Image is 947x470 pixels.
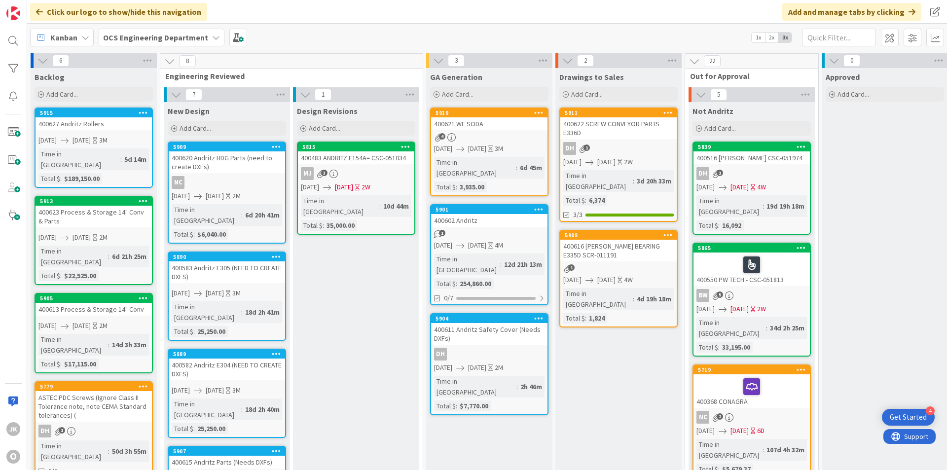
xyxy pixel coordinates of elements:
[696,182,715,192] span: [DATE]
[430,313,548,415] a: 5904400611 Andritz Safety Cover (Needs DXFs)DH[DATE][DATE]2MTime in [GEOGRAPHIC_DATA]:2h 46mTotal...
[766,323,767,333] span: :
[243,404,282,415] div: 18d 2h 40m
[563,142,576,155] div: DH
[767,323,807,333] div: 34d 2h 25m
[232,385,241,396] div: 3M
[560,231,677,240] div: 5908
[563,288,633,310] div: Time in [GEOGRAPHIC_DATA]
[516,381,518,392] span: :
[431,108,547,130] div: 5910400621 WE SODA
[439,230,445,236] span: 1
[430,72,482,82] span: GA Generation
[122,154,149,165] div: 5d 14m
[108,446,109,457] span: :
[710,89,727,101] span: 5
[36,425,152,437] div: DH
[301,195,379,217] div: Time in [GEOGRAPHIC_DATA]
[457,278,494,289] div: 254,860.00
[362,182,370,192] div: 2W
[298,151,414,164] div: 400483 ANDRITZ E154A= CSC-051034
[757,426,765,436] div: 6D
[693,365,810,408] div: 5719400368 CONAGRA
[843,55,860,67] span: 0
[757,182,766,192] div: 4W
[517,162,545,173] div: 6d 45m
[6,6,20,20] img: Visit kanbanzone.com
[704,124,736,133] span: Add Card...
[573,210,583,220] span: 3/3
[323,220,324,231] span: :
[693,253,810,286] div: 400550 PW TECH - CSC-051813
[36,294,152,303] div: 5905
[173,351,285,358] div: 5889
[757,304,766,314] div: 2W
[40,295,152,302] div: 5905
[169,261,285,283] div: 400583 Andritz E305 (NEED TO CREATE DXFS)
[890,412,927,422] div: Get Started
[36,391,152,422] div: ASTEC PDC Screws (Ignore Class II Tolerance note, note CEMA Standard tolerances) (
[717,170,723,176] span: 1
[430,108,548,196] a: 5910400621 WE SODA[DATE][DATE]3MTime in [GEOGRAPHIC_DATA]:6d 45mTotal $:3,935.00
[172,191,190,201] span: [DATE]
[195,326,228,337] div: 25,250.00
[634,293,674,304] div: 4d 19h 18m
[298,143,414,164] div: 5815400483 ANDRITZ E154A= CSC-051034
[752,33,765,42] span: 1x
[696,289,709,302] div: BW
[763,201,764,212] span: :
[826,72,860,82] span: Approved
[571,90,603,99] span: Add Card...
[704,55,721,67] span: 22
[38,173,60,184] div: Total $
[60,173,62,184] span: :
[297,142,415,235] a: 5815400483 ANDRITZ E154A= CSC-051034MJ[DATE][DATE]2WTime in [GEOGRAPHIC_DATA]:10d 44mTotal $:35,0...
[718,220,720,231] span: :
[559,230,678,327] a: 5908400616 [PERSON_NAME] BEARING E335D SCR-011191[DATE][DATE]4WTime in [GEOGRAPHIC_DATA]:4d 19h 1...
[180,124,211,133] span: Add Card...
[109,339,149,350] div: 14d 3h 33m
[30,3,207,21] div: Click our logo to show/hide this navigation
[434,240,452,251] span: [DATE]
[36,294,152,316] div: 5905400613 Process & Storage 14" Conv
[634,176,674,186] div: 3d 20h 33m
[172,385,190,396] span: [DATE]
[38,232,57,243] span: [DATE]
[560,142,677,155] div: DH
[434,157,516,179] div: Time in [GEOGRAPHIC_DATA]
[35,108,153,188] a: 5915400627 Andritz Rollers[DATE][DATE]3MTime in [GEOGRAPHIC_DATA]:5d 14mTotal $:$189,150.00
[597,157,616,167] span: [DATE]
[40,109,152,116] div: 5915
[46,90,78,99] span: Add Card...
[36,382,152,391] div: 5779
[243,307,282,318] div: 18d 2h 41m
[693,411,810,424] div: NC
[99,232,108,243] div: 2M
[585,313,586,324] span: :
[720,342,753,353] div: 33,195.00
[195,423,228,434] div: 25,250.00
[232,191,241,201] div: 2M
[206,288,224,298] span: [DATE]
[298,167,414,180] div: MJ
[586,313,607,324] div: 1,824
[624,275,633,285] div: 4W
[730,426,749,436] span: [DATE]
[431,314,547,323] div: 5904
[169,151,285,173] div: 400620 Andritz HDG Parts (need to create DXFs)
[173,144,285,150] div: 5909
[457,181,487,192] div: 3,935.00
[169,143,285,151] div: 5909
[185,89,202,101] span: 7
[172,176,184,189] div: NC
[431,117,547,130] div: 400621 WE SODA
[301,182,319,192] span: [DATE]
[335,182,353,192] span: [DATE]
[232,288,241,298] div: 3M
[195,229,228,240] div: $6,040.00
[563,313,585,324] div: Total $
[730,304,749,314] span: [DATE]
[696,317,766,339] div: Time in [GEOGRAPHIC_DATA]
[36,206,152,227] div: 400623 Process & Storage 14" Conv & Parts
[696,439,763,461] div: Time in [GEOGRAPHIC_DATA]
[696,304,715,314] span: [DATE]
